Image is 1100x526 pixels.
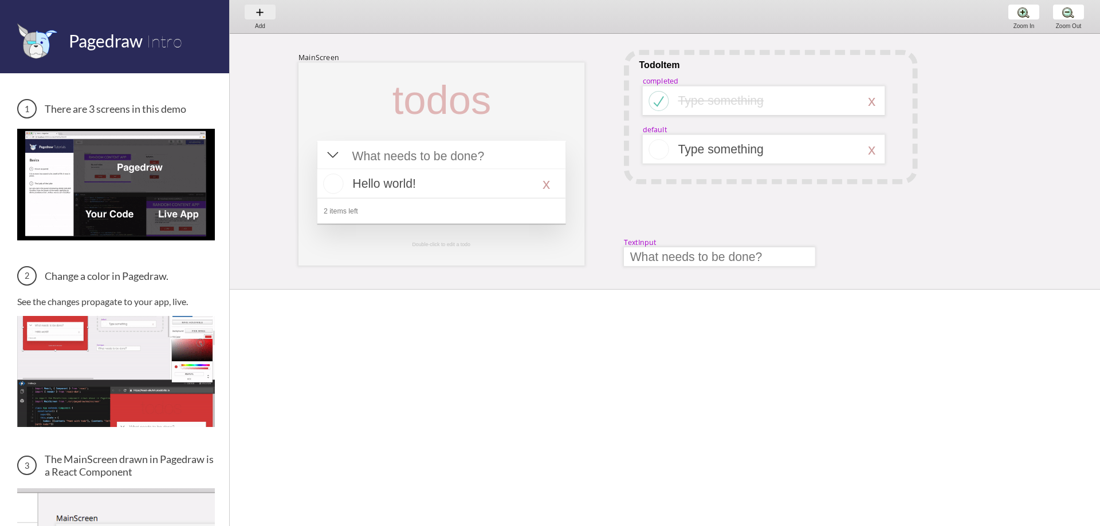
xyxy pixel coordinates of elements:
span: Pagedraw [69,30,143,51]
h3: There are 3 screens in this demo [17,99,215,118]
img: baseline-add-24px.svg [254,6,266,18]
p: See the changes propagate to your app, live. [17,296,215,307]
img: 3 screens [17,129,215,240]
div: default [643,125,667,135]
div: MainScreen [298,53,339,62]
span: Intro [146,30,182,52]
div: Zoom Out [1047,23,1090,29]
h3: The MainScreen drawn in Pagedraw is a React Component [17,453,215,478]
div: completed [643,76,679,86]
div: x [868,141,875,158]
img: favicon.png [17,23,57,59]
img: zoom-minus.png [1062,6,1074,18]
div: x [868,92,875,109]
div: Zoom In [1002,23,1046,29]
div: Add [238,23,282,29]
img: Change a color in Pagedraw [17,316,215,427]
img: zoom-plus.png [1017,6,1030,18]
div: TextInput [624,237,656,247]
h3: Change a color in Pagedraw. [17,266,215,286]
